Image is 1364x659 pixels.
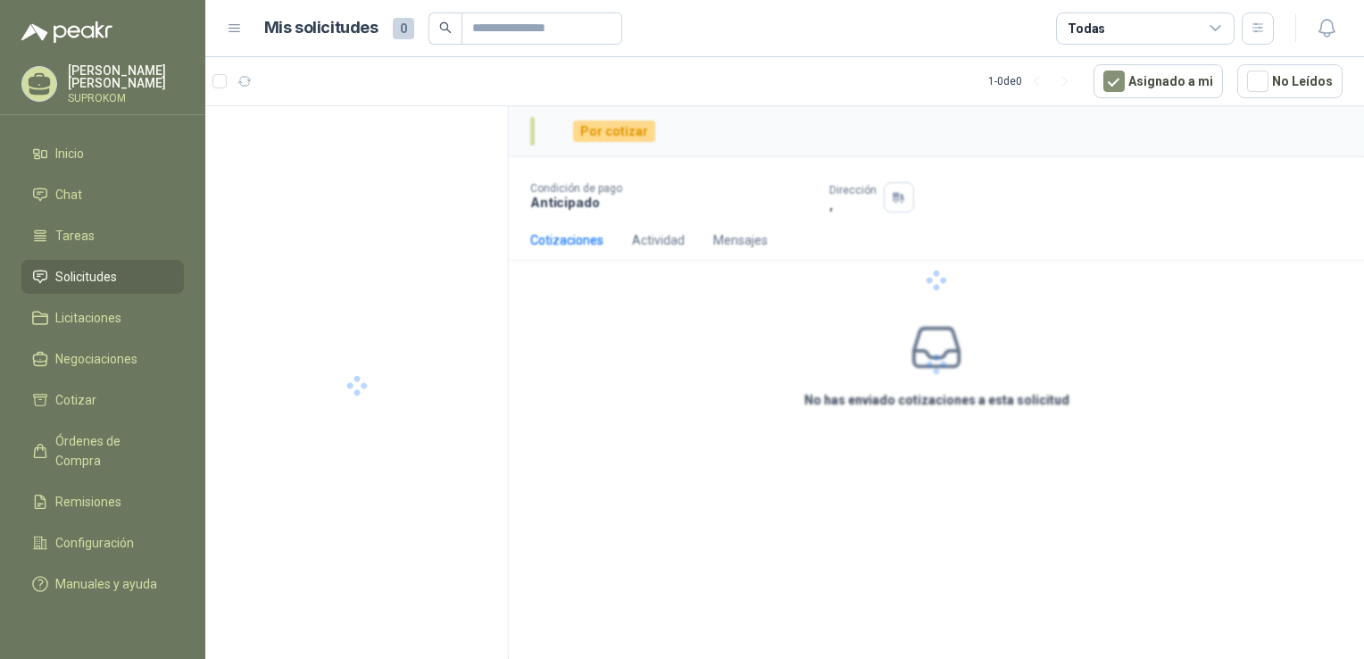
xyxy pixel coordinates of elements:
a: Configuración [21,526,184,560]
span: Negociaciones [55,349,137,369]
span: Solicitudes [55,267,117,287]
img: Logo peakr [21,21,112,43]
a: Solicitudes [21,260,184,294]
a: Manuales y ayuda [21,567,184,601]
a: Remisiones [21,485,184,519]
a: Órdenes de Compra [21,424,184,478]
p: [PERSON_NAME] [PERSON_NAME] [68,64,184,89]
a: Licitaciones [21,301,184,335]
h1: Mis solicitudes [264,15,378,41]
p: SUPROKOM [68,93,184,104]
span: Remisiones [55,492,121,512]
div: 1 - 0 de 0 [988,67,1079,96]
button: Asignado a mi [1094,64,1223,98]
span: Órdenes de Compra [55,431,167,471]
span: Configuración [55,533,134,553]
div: Todas [1068,19,1105,38]
span: Inicio [55,144,84,163]
a: Negociaciones [21,342,184,376]
a: Chat [21,178,184,212]
span: Cotizar [55,390,96,410]
a: Cotizar [21,383,184,417]
span: Chat [55,185,82,204]
button: No Leídos [1237,64,1343,98]
span: Tareas [55,226,95,246]
span: search [439,21,452,34]
span: Licitaciones [55,308,121,328]
a: Inicio [21,137,184,171]
a: Tareas [21,219,184,253]
span: 0 [393,18,414,39]
span: Manuales y ayuda [55,574,157,594]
